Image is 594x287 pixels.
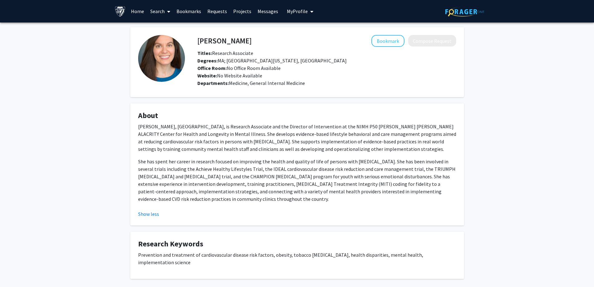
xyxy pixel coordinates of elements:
a: Home [128,0,147,22]
span: No Office Room Available [197,65,281,71]
span: Research Associate [197,50,253,56]
a: Messages [254,0,281,22]
span: No Website Available [197,72,262,79]
span: MA; [GEOGRAPHIC_DATA][US_STATE], [GEOGRAPHIC_DATA] [197,57,347,64]
button: Compose Request to Stacy Goldsholl [408,35,456,47]
button: Add Stacy Goldsholl to Bookmarks [371,35,404,47]
b: Degrees: [197,57,218,64]
p: She has spent her career in research focused on improving the health and quality of life of perso... [138,158,456,203]
h4: Research Keywords [138,240,456,249]
img: Profile Picture [138,35,185,82]
b: Departments: [197,80,229,86]
span: Medicine, General Internal Medicine [229,80,305,86]
h4: About [138,111,456,120]
a: Bookmarks [173,0,204,22]
h4: [PERSON_NAME] [197,35,252,47]
b: Titles: [197,50,212,56]
p: [PERSON_NAME], [GEOGRAPHIC_DATA], is Research Associate and the Director of Intervention at the N... [138,123,456,153]
a: Requests [204,0,230,22]
a: Projects [230,0,254,22]
a: Search [147,0,173,22]
img: Johns Hopkins University Logo [115,6,126,17]
iframe: Chat [5,259,27,282]
b: Office Room: [197,65,227,71]
img: ForagerOne Logo [445,7,484,17]
b: Website: [197,72,217,79]
button: Show less [138,210,159,218]
p: Prevention and treatment of cardiovascular disease risk factors, obesity, tobacco [MEDICAL_DATA],... [138,251,456,266]
span: My Profile [287,8,308,14]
